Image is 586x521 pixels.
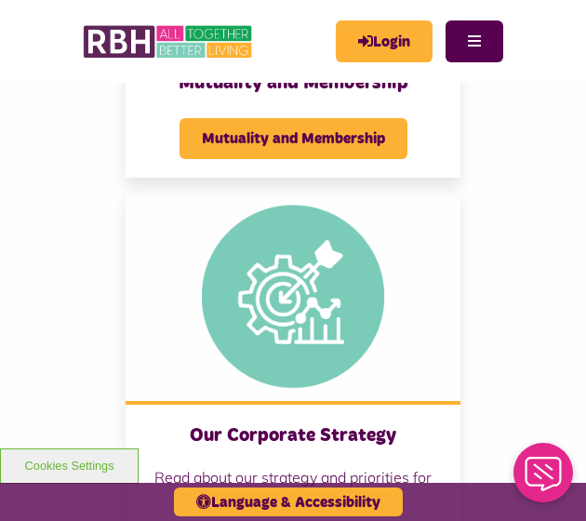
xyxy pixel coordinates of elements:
[174,488,403,516] button: Language & Accessibility
[180,118,407,159] span: Mutuality and Membership
[502,437,586,521] iframe: Netcall Web Assistant for live chat
[446,20,503,62] button: Navigation
[144,466,442,511] p: Read about our strategy and priorities for 2025-28.
[336,20,433,62] a: MyRBH
[144,423,442,448] h3: Our Corporate Strategy
[126,192,460,401] img: Corporate Strategy
[144,71,442,95] h3: Mutuality and Membership
[83,20,255,64] img: RBH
